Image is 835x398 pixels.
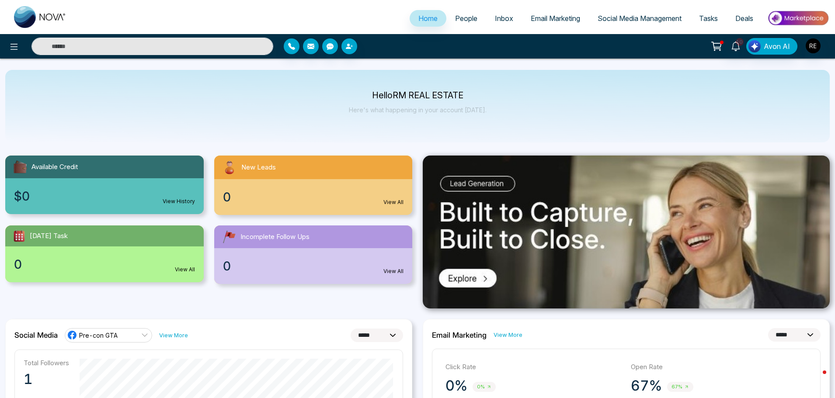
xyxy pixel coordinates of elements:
[163,197,195,205] a: View History
[349,106,487,114] p: Here's what happening in your account [DATE].
[631,377,662,395] p: 67%
[531,14,580,23] span: Email Marketing
[209,156,418,215] a: New Leads0View All
[209,225,418,284] a: Incomplete Follow Ups0View All
[748,40,761,52] img: Lead Flow
[175,266,195,273] a: View All
[522,10,589,27] a: Email Marketing
[349,92,487,99] p: Hello RM REAL ESTATE
[241,163,276,173] span: New Leads
[736,38,744,46] span: 10
[486,10,522,27] a: Inbox
[598,14,682,23] span: Social Media Management
[383,198,404,206] a: View All
[24,359,69,367] p: Total Followers
[30,231,68,241] span: [DATE] Task
[79,331,118,339] span: Pre-con GTA
[589,10,690,27] a: Social Media Management
[221,159,238,176] img: newLeads.svg
[495,14,513,23] span: Inbox
[14,187,30,205] span: $0
[423,156,830,308] img: .
[473,382,496,392] span: 0%
[446,10,486,27] a: People
[410,10,446,27] a: Home
[764,41,790,52] span: Avon AI
[690,10,727,27] a: Tasks
[223,257,231,275] span: 0
[699,14,718,23] span: Tasks
[14,6,66,28] img: Nova CRM Logo
[12,229,26,243] img: todayTask.svg
[31,162,78,172] span: Available Credit
[14,331,58,339] h2: Social Media
[445,377,467,395] p: 0%
[766,8,830,28] img: Market-place.gif
[494,331,522,339] a: View More
[221,229,237,245] img: followUps.svg
[14,255,22,273] span: 0
[725,38,746,53] a: 10
[24,370,69,388] p: 1
[383,267,404,275] a: View All
[806,38,821,53] img: User Avatar
[432,331,487,339] h2: Email Marketing
[223,188,231,206] span: 0
[12,159,28,175] img: availableCredit.svg
[631,362,807,372] p: Open Rate
[240,232,310,242] span: Incomplete Follow Ups
[445,362,622,372] p: Click Rate
[159,331,188,339] a: View More
[455,14,477,23] span: People
[746,38,797,55] button: Avon AI
[418,14,438,23] span: Home
[667,382,693,392] span: 67%
[727,10,762,27] a: Deals
[805,368,826,389] iframe: Intercom live chat
[735,14,753,23] span: Deals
